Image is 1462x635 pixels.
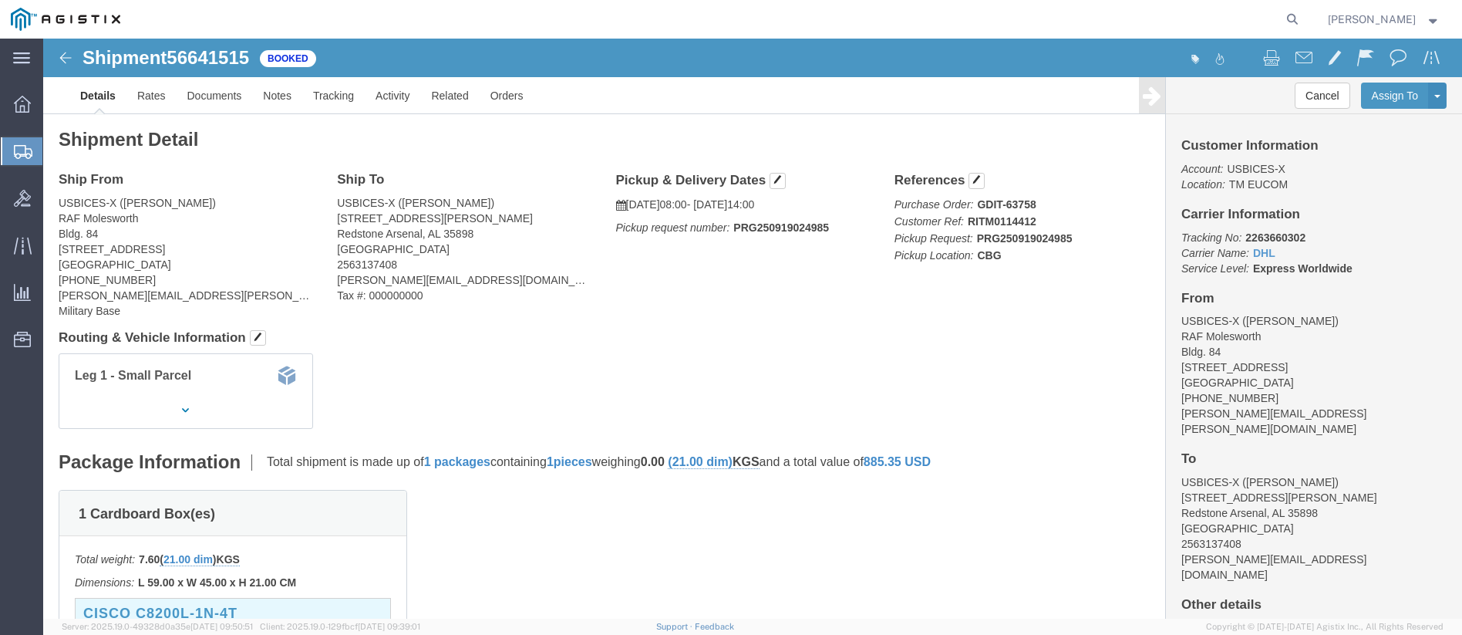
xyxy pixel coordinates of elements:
a: Support [656,622,695,631]
img: logo [11,8,120,31]
span: [DATE] 09:50:51 [190,622,253,631]
span: [DATE] 09:39:01 [358,622,420,631]
button: [PERSON_NAME] [1327,10,1441,29]
span: Server: 2025.19.0-49328d0a35e [62,622,253,631]
span: Client: 2025.19.0-129fbcf [260,622,420,631]
span: Copyright © [DATE]-[DATE] Agistix Inc., All Rights Reserved [1206,620,1443,633]
iframe: FS Legacy Container [43,39,1462,619]
a: Feedback [695,622,734,631]
span: Tim Lawson [1328,11,1416,28]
